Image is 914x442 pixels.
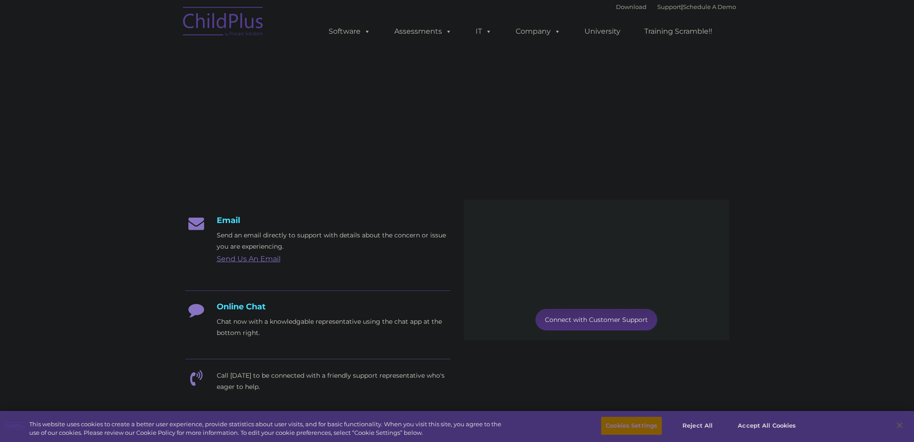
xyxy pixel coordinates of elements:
p: Chat now with a knowledgable representative using the chat app at the bottom right. [217,316,450,339]
img: ChildPlus by Procare Solutions [178,0,268,45]
button: Cookies Settings [601,417,662,435]
a: Send Us An Email [217,254,281,263]
p: Send an email directly to support with details about the concern or issue you are experiencing. [217,230,450,252]
div: This website uses cookies to create a better user experience, provide statistics about user visit... [29,420,503,438]
a: IT [467,22,501,40]
button: Accept All Cookies [733,417,800,435]
a: Connect with Customer Support [535,309,657,330]
a: Schedule A Demo [683,3,736,10]
button: Reject All [669,417,726,435]
a: Assessments [385,22,461,40]
a: Training Scramble!! [635,22,721,40]
a: University [575,22,629,40]
a: Software [320,22,379,40]
h4: Email [185,215,450,225]
h4: Online Chat [185,302,450,312]
button: Close [890,415,910,435]
a: Support [657,3,681,10]
a: Company [507,22,570,40]
p: Call [DATE] to be connected with a friendly support representative who's eager to help. [217,370,450,393]
font: | [616,3,736,10]
a: Download [616,3,646,10]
